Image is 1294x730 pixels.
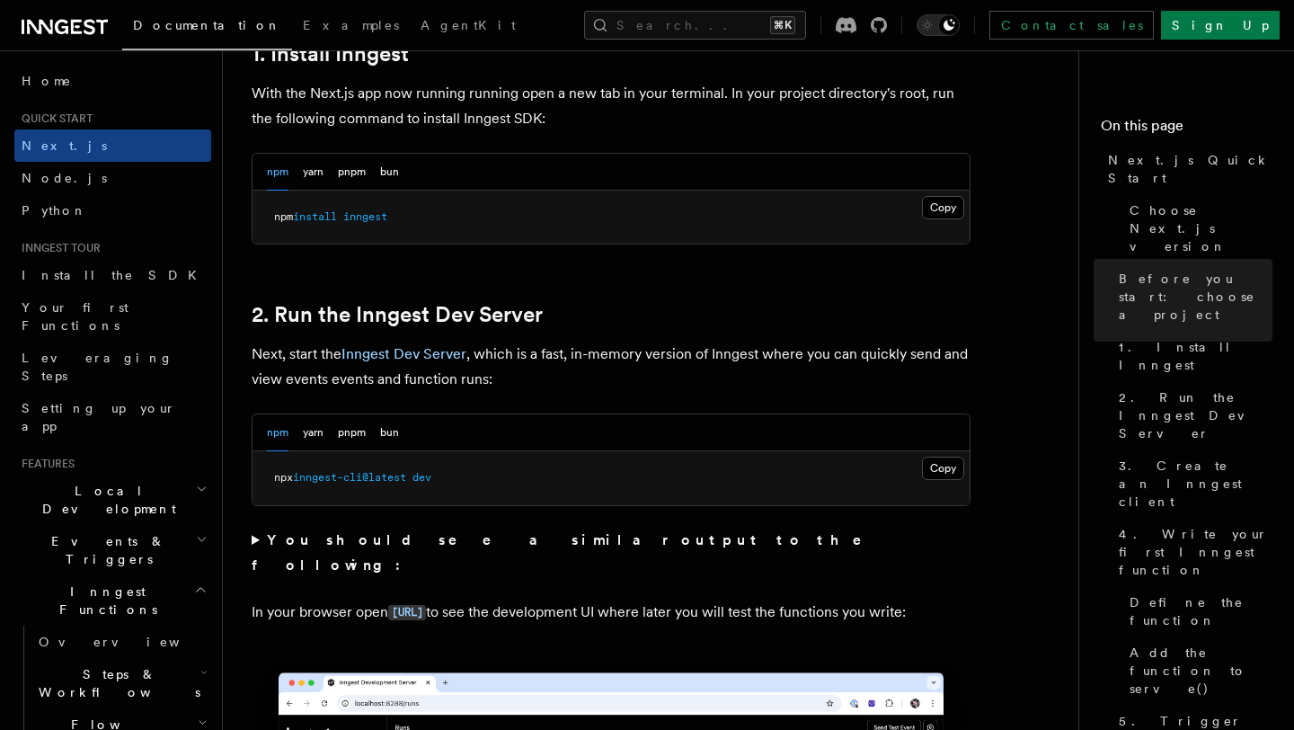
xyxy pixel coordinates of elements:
[343,210,387,223] span: inngest
[14,583,194,619] span: Inngest Functions
[1122,586,1272,637] a: Define the function
[1122,194,1272,263] a: Choose Next.js version
[22,300,129,333] span: Your first Functions
[293,471,406,484] span: inngest-cli@latest
[1122,637,1272,705] a: Add the function to serve()
[1119,338,1272,374] span: 1. Install Inngest
[922,457,964,480] button: Copy
[1119,388,1272,442] span: 2. Run the Inngest Dev Server
[22,171,107,185] span: Node.js
[1130,201,1272,255] span: Choose Next.js version
[252,528,970,578] summary: You should see a similar output to the following:
[303,154,323,191] button: yarn
[303,414,323,451] button: yarn
[380,414,399,451] button: bun
[14,532,196,568] span: Events & Triggers
[22,72,72,90] span: Home
[22,138,107,153] span: Next.js
[22,351,173,383] span: Leveraging Steps
[917,14,960,36] button: Toggle dark mode
[14,482,196,518] span: Local Development
[252,600,970,626] p: In your browser open to see the development UI where later you will test the functions you write:
[39,635,224,649] span: Overview
[252,302,543,327] a: 2. Run the Inngest Dev Server
[31,665,200,701] span: Steps & Workflows
[14,525,211,575] button: Events & Triggers
[22,401,176,433] span: Setting up your app
[1112,518,1272,586] a: 4. Write your first Inngest function
[412,471,431,484] span: dev
[1130,593,1272,629] span: Define the function
[14,162,211,194] a: Node.js
[14,65,211,97] a: Home
[292,5,410,49] a: Examples
[1112,331,1272,381] a: 1. Install Inngest
[1112,263,1272,331] a: Before you start: choose a project
[252,531,887,574] strong: You should see a similar output to the following:
[22,203,87,218] span: Python
[274,471,293,484] span: npx
[122,5,292,50] a: Documentation
[252,342,970,392] p: Next, start the , which is a fast, in-memory version of Inngest where you can quickly send and vi...
[1119,457,1272,511] span: 3. Create an Inngest client
[1101,144,1272,194] a: Next.js Quick Start
[388,605,426,620] code: [URL]
[14,129,211,162] a: Next.js
[410,5,527,49] a: AgentKit
[388,603,426,620] a: [URL]
[31,658,211,708] button: Steps & Workflows
[22,268,208,282] span: Install the SDK
[14,342,211,392] a: Leveraging Steps
[770,16,795,34] kbd: ⌘K
[14,475,211,525] button: Local Development
[1101,115,1272,144] h4: On this page
[267,154,288,191] button: npm
[14,457,75,471] span: Features
[1112,381,1272,450] a: 2. Run the Inngest Dev Server
[31,626,211,658] a: Overview
[584,11,806,40] button: Search...⌘K
[1119,270,1272,324] span: Before you start: choose a project
[1161,11,1280,40] a: Sign Up
[14,575,211,626] button: Inngest Functions
[14,241,101,255] span: Inngest tour
[274,210,293,223] span: npm
[14,392,211,442] a: Setting up your app
[341,345,466,362] a: Inngest Dev Server
[293,210,337,223] span: install
[380,154,399,191] button: bun
[1130,644,1272,698] span: Add the function to serve()
[989,11,1154,40] a: Contact sales
[133,18,281,32] span: Documentation
[338,414,366,451] button: pnpm
[14,291,211,342] a: Your first Functions
[338,154,366,191] button: pnpm
[1112,450,1272,518] a: 3. Create an Inngest client
[267,414,288,451] button: npm
[14,111,93,126] span: Quick start
[14,259,211,291] a: Install the SDK
[252,81,970,131] p: With the Next.js app now running running open a new tab in your terminal. In your project directo...
[421,18,516,32] span: AgentKit
[14,194,211,227] a: Python
[303,18,399,32] span: Examples
[252,41,409,67] a: 1. Install Inngest
[1108,151,1272,187] span: Next.js Quick Start
[922,196,964,219] button: Copy
[1119,525,1272,579] span: 4. Write your first Inngest function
